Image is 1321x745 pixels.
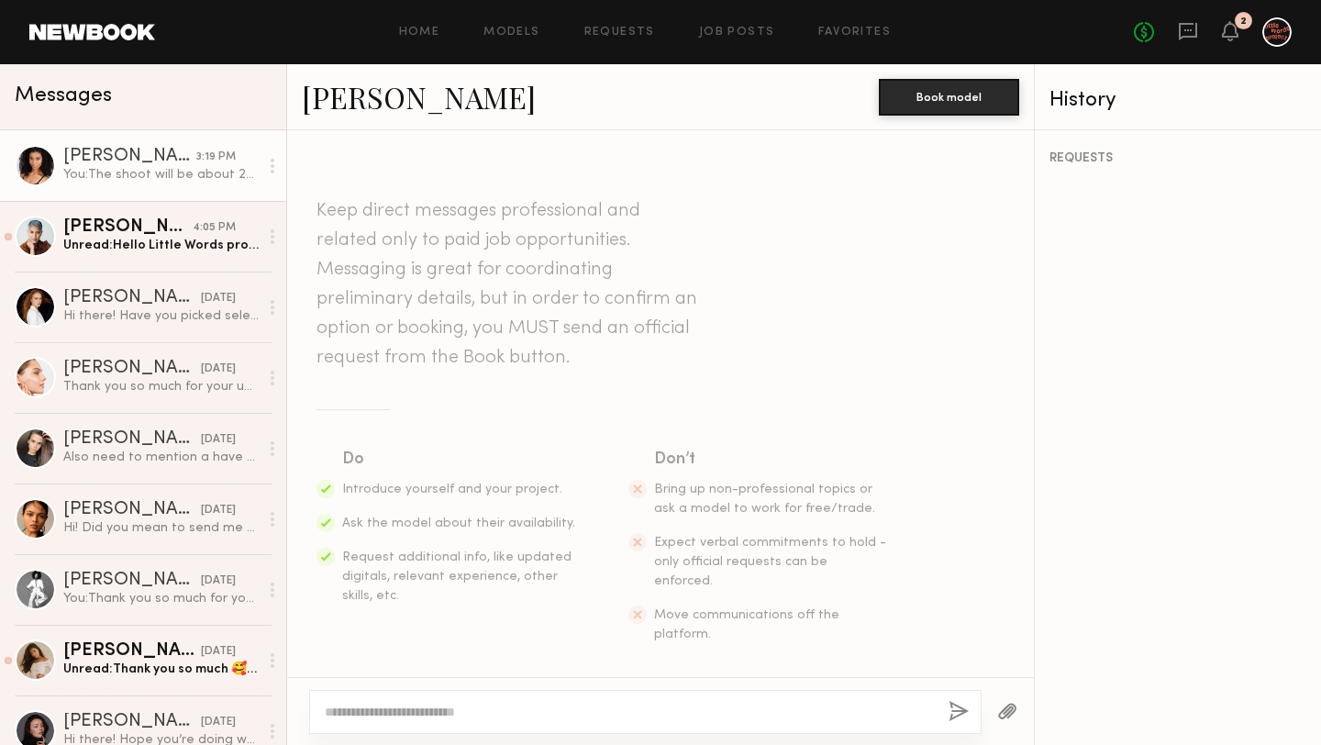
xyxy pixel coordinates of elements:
[879,88,1019,104] a: Book model
[1049,90,1306,111] div: History
[654,537,886,587] span: Expect verbal commitments to hold - only official requests can be enforced.
[483,27,539,39] a: Models
[342,517,575,529] span: Ask the model about their availability.
[342,551,572,602] span: Request additional info, like updated digitals, relevant experience, other skills, etc.
[63,430,201,449] div: [PERSON_NAME]
[63,572,201,590] div: [PERSON_NAME]
[193,219,236,237] div: 4:05 PM
[654,609,839,640] span: Move communications off the platform.
[63,166,259,183] div: You: The shoot will be about 2-3 hours
[63,360,201,378] div: [PERSON_NAME]
[63,218,193,237] div: [PERSON_NAME]
[63,148,196,166] div: [PERSON_NAME]
[201,573,236,590] div: [DATE]
[63,642,201,661] div: [PERSON_NAME]
[15,85,112,106] span: Messages
[654,447,889,473] div: Don’t
[1049,152,1306,165] div: REQUESTS
[201,502,236,519] div: [DATE]
[201,643,236,661] div: [DATE]
[63,237,259,254] div: Unread: Hello Little Words project, Thank you for thinking of me. I am currently available. Pleas...
[699,27,775,39] a: Job Posts
[63,519,259,537] div: Hi! Did you mean to send me a request ?
[196,149,236,166] div: 3:19 PM
[1240,17,1247,27] div: 2
[342,447,577,473] div: Do
[201,431,236,449] div: [DATE]
[584,27,655,39] a: Requests
[201,361,236,378] div: [DATE]
[63,378,259,395] div: Thank you so much for your understanding. Let’s keep in touch, and I wish you all the best of luc...
[63,307,259,325] div: Hi there! Have you picked selects for this project? I’m still held as an option and available [DATE]
[654,484,875,515] span: Bring up non-professional topics or ask a model to work for free/trade.
[879,79,1019,116] button: Book model
[201,290,236,307] div: [DATE]
[63,501,201,519] div: [PERSON_NAME]
[201,714,236,731] div: [DATE]
[63,661,259,678] div: Unread: Thank you so much 🥰🥰
[342,484,562,495] span: Introduce yourself and your project.
[302,77,536,117] a: [PERSON_NAME]
[316,196,702,372] header: Keep direct messages professional and related only to paid job opportunities. Messaging is great ...
[399,27,440,39] a: Home
[63,289,201,307] div: [PERSON_NAME]
[818,27,891,39] a: Favorites
[63,713,201,731] div: [PERSON_NAME]
[63,590,259,607] div: You: Thank you so much for your time!
[63,449,259,466] div: Also need to mention a have couple new tattoos on my arms, but they are small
